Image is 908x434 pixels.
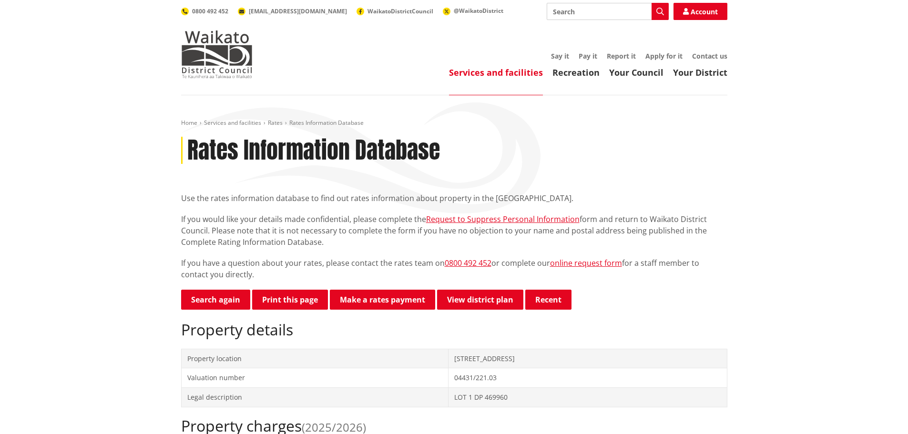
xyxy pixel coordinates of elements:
[550,258,622,268] a: online request form
[181,321,727,339] h2: Property details
[437,290,523,310] a: View district plan
[454,7,503,15] span: @WaikatoDistrict
[181,257,727,280] p: If you have a question about your rates, please contact the rates team on or complete our for a s...
[367,7,433,15] span: WaikatoDistrictCouncil
[357,7,433,15] a: WaikatoDistrictCouncil
[551,51,569,61] a: Say it
[181,30,253,78] img: Waikato District Council - Te Kaunihera aa Takiwaa o Waikato
[181,349,449,368] td: Property location
[289,119,364,127] span: Rates Information Database
[443,7,503,15] a: @WaikatoDistrict
[181,119,727,127] nav: breadcrumb
[449,368,727,388] td: 04431/221.03
[181,387,449,407] td: Legal description
[249,7,347,15] span: [EMAIL_ADDRESS][DOMAIN_NAME]
[181,192,727,204] p: Use the rates information database to find out rates information about property in the [GEOGRAPHI...
[645,51,683,61] a: Apply for it
[181,7,228,15] a: 0800 492 452
[449,387,727,407] td: LOT 1 DP 469960
[692,51,727,61] a: Contact us
[181,119,197,127] a: Home
[449,67,543,78] a: Services and facilities
[552,67,600,78] a: Recreation
[187,137,440,164] h1: Rates Information Database
[673,67,727,78] a: Your District
[181,368,449,388] td: Valuation number
[673,3,727,20] a: Account
[268,119,283,127] a: Rates
[525,290,571,310] button: Recent
[181,213,727,248] p: If you would like your details made confidential, please complete the form and return to Waikato ...
[547,3,669,20] input: Search input
[445,258,491,268] a: 0800 492 452
[579,51,597,61] a: Pay it
[426,214,580,224] a: Request to Suppress Personal Information
[204,119,261,127] a: Services and facilities
[330,290,435,310] a: Make a rates payment
[609,67,663,78] a: Your Council
[252,290,328,310] button: Print this page
[192,7,228,15] span: 0800 492 452
[181,290,250,310] a: Search again
[607,51,636,61] a: Report it
[449,349,727,368] td: [STREET_ADDRESS]
[238,7,347,15] a: [EMAIL_ADDRESS][DOMAIN_NAME]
